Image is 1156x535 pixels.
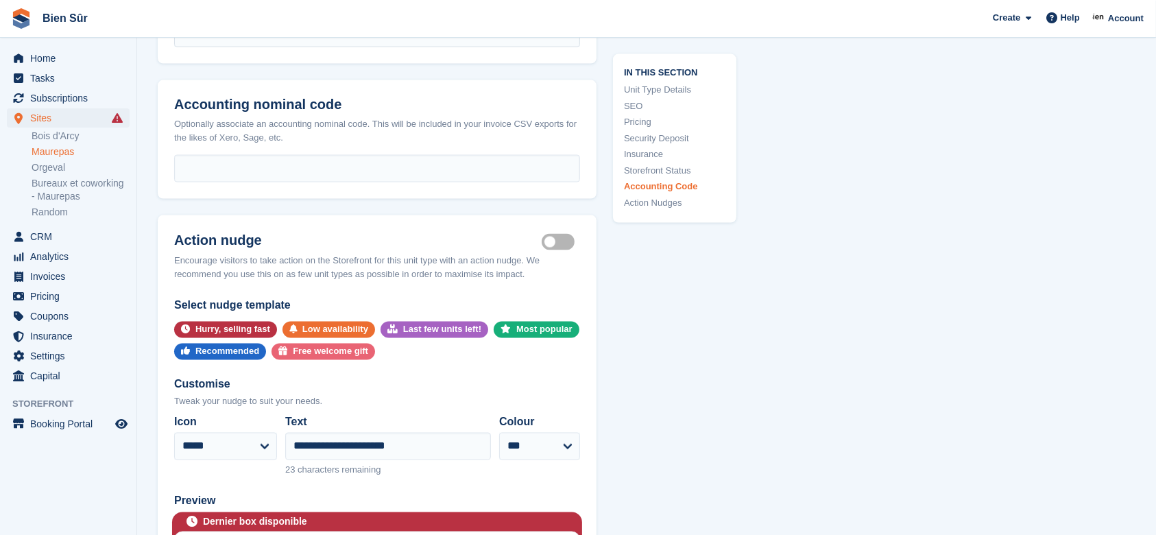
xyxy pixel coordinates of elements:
div: Hurry, selling fast [195,322,270,338]
a: menu [7,247,130,266]
span: Booking Portal [30,414,112,433]
a: Random [32,206,130,219]
a: menu [7,49,130,68]
a: Bien Sûr [37,7,93,29]
a: menu [7,69,130,88]
a: Orgeval [32,161,130,174]
button: Low availability [282,322,375,338]
a: menu [7,108,130,128]
a: menu [7,88,130,108]
div: Optionally associate an accounting nominal code. This will be included in your invoice CSV export... [174,117,580,144]
a: menu [7,366,130,385]
a: Insurance [624,147,725,161]
span: CRM [30,227,112,246]
span: Help [1061,11,1080,25]
a: menu [7,307,130,326]
span: Capital [30,366,112,385]
a: Accounting Code [624,180,725,193]
a: menu [7,326,130,346]
a: menu [7,414,130,433]
span: Sites [30,108,112,128]
span: Home [30,49,112,68]
h2: Action nudge [174,232,542,248]
img: Asmaa Habri [1092,11,1106,25]
a: Preview store [113,416,130,432]
span: Settings [30,346,112,366]
button: Hurry, selling fast [174,322,277,338]
span: Storefront [12,397,136,411]
button: Recommended [174,344,266,360]
h2: Accounting nominal code [174,97,580,112]
a: Action Nudges [624,195,725,209]
a: Bureaux et coworking - Maurepas [32,177,130,203]
label: Text [285,414,491,431]
div: Preview [174,493,580,510]
button: Last few units left! [381,322,488,338]
a: Pricing [624,115,725,129]
a: SEO [624,99,725,112]
div: Recommended [195,344,259,360]
div: Tweak your nudge to suit your needs. [174,395,580,409]
a: Storefront Status [624,163,725,177]
label: Icon [174,414,277,431]
a: Unit Type Details [624,83,725,97]
div: Low availability [302,322,368,338]
span: Tasks [30,69,112,88]
a: menu [7,287,130,306]
span: In this section [624,64,725,78]
label: Colour [499,414,580,431]
div: Customise [174,377,580,393]
span: characters remaining [298,465,381,475]
div: Select nudge template [174,297,580,313]
span: Insurance [30,326,112,346]
span: Pricing [30,287,112,306]
span: Account [1108,12,1144,25]
div: Most popular [516,322,573,338]
div: Last few units left! [403,322,481,338]
a: Bois d'Arcy [32,130,130,143]
a: Maurepas [32,145,130,158]
label: Is active [542,241,580,243]
a: menu [7,227,130,246]
a: Security Deposit [624,131,725,145]
a: menu [7,267,130,286]
div: Dernier box disponible [203,515,307,530]
div: Encourage visitors to take action on the Storefront for this unit type with an action nudge. We r... [174,254,580,281]
span: Subscriptions [30,88,112,108]
span: Coupons [30,307,112,326]
a: menu [7,346,130,366]
span: Analytics [30,247,112,266]
span: Invoices [30,267,112,286]
span: Create [993,11,1020,25]
i: Smart entry sync failures have occurred [112,112,123,123]
span: 23 [285,465,295,475]
button: Free welcome gift [272,344,375,360]
button: Most popular [494,322,579,338]
img: stora-icon-8386f47178a22dfd0bd8f6a31ec36ba5ce8667c1dd55bd0f319d3a0aa187defe.svg [11,8,32,29]
div: Free welcome gift [293,344,368,360]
